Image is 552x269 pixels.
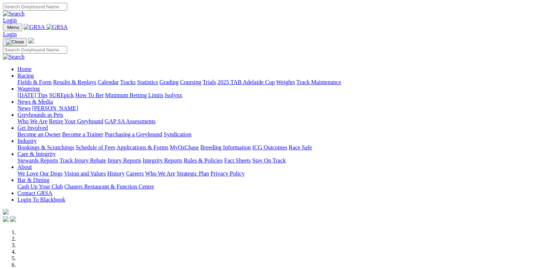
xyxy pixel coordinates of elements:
[224,157,251,164] a: Fact Sheets
[203,79,216,85] a: Trials
[252,144,287,150] a: ICG Outcomes
[98,79,119,85] a: Calendar
[24,24,45,30] img: GRSA
[17,112,63,118] a: Greyhounds as Pets
[60,157,106,164] a: Track Injury Rebate
[177,170,209,177] a: Strategic Plan
[289,144,312,150] a: Race Safe
[137,79,158,85] a: Statistics
[3,54,25,60] img: Search
[17,170,549,177] div: About
[297,79,341,85] a: Track Maintenance
[105,92,163,98] a: Minimum Betting Limits
[17,131,61,137] a: Become an Owner
[17,105,549,112] div: News & Media
[116,144,168,150] a: Applications & Forms
[17,144,549,151] div: Industry
[160,79,179,85] a: Grading
[3,17,17,23] a: Login
[17,125,48,131] a: Get Involved
[17,86,40,92] a: Wagering
[17,170,62,177] a: We Love Our Dogs
[53,79,96,85] a: Results & Replays
[200,144,251,150] a: Breeding Information
[252,157,286,164] a: Stay On Track
[10,216,16,222] img: twitter.svg
[276,79,295,85] a: Weights
[17,157,549,164] div: Care & Integrity
[75,144,115,150] a: Schedule of Fees
[17,79,52,85] a: Fields & Form
[17,144,74,150] a: Bookings & Scratchings
[17,79,549,86] div: Racing
[3,11,25,17] img: Search
[217,79,275,85] a: 2025 TAB Adelaide Cup
[17,196,65,203] a: Login To Blackbook
[64,170,106,177] a: Vision and Values
[184,157,223,164] a: Rules & Policies
[75,92,104,98] a: How To Bet
[120,79,136,85] a: Tracks
[17,105,30,111] a: News
[17,138,37,144] a: Industry
[17,73,34,79] a: Racing
[17,164,32,170] a: About
[3,24,22,31] button: Toggle navigation
[49,118,103,124] a: Retire Your Greyhound
[17,183,549,190] div: Bar & Dining
[17,157,58,164] a: Stewards Reports
[3,46,67,54] input: Search
[64,183,154,190] a: Chasers Restaurant & Function Centre
[3,216,9,222] img: facebook.svg
[17,118,549,125] div: Greyhounds as Pets
[107,170,124,177] a: History
[107,157,141,164] a: Injury Reports
[17,151,56,157] a: Care & Integrity
[17,92,549,99] div: Wagering
[105,131,162,137] a: Purchasing a Greyhound
[46,24,68,30] img: GRSA
[17,131,549,138] div: Get Involved
[17,177,49,183] a: Bar & Dining
[3,209,9,215] img: logo-grsa-white.png
[32,105,78,111] a: [PERSON_NAME]
[28,38,34,44] img: logo-grsa-white.png
[3,3,67,11] input: Search
[3,38,27,46] button: Toggle navigation
[62,131,103,137] a: Become a Trainer
[126,170,144,177] a: Careers
[3,31,17,37] a: Login
[17,118,48,124] a: Who We Are
[165,92,182,98] a: Isolynx
[17,92,48,98] a: [DATE] Tips
[49,92,74,98] a: SUREpick
[180,79,201,85] a: Coursing
[6,39,24,45] img: Close
[7,25,19,30] span: Menu
[17,183,63,190] a: Cash Up Your Club
[145,170,175,177] a: Who We Are
[105,118,156,124] a: GAP SA Assessments
[164,131,191,137] a: Syndication
[17,66,32,72] a: Home
[210,170,245,177] a: Privacy Policy
[17,99,53,105] a: News & Media
[170,144,199,150] a: MyOzChase
[143,157,182,164] a: Integrity Reports
[17,190,52,196] a: Contact GRSA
